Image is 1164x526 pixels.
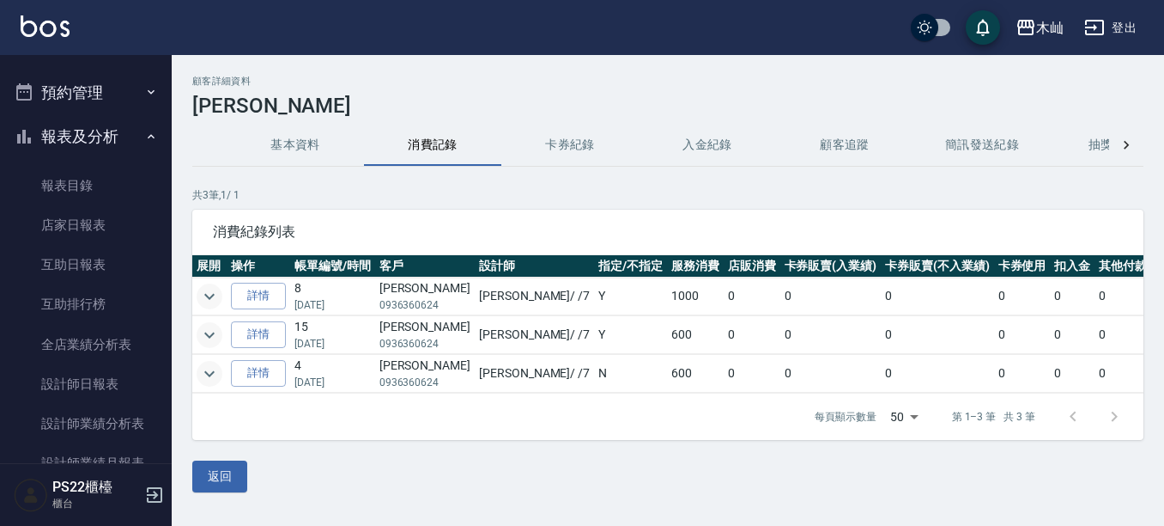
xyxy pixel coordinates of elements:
[213,223,1123,241] span: 消費紀錄列表
[913,125,1051,166] button: 簡訊發送紀錄
[724,255,780,278] th: 店販消費
[475,355,594,393] td: [PERSON_NAME] / /7
[192,94,1143,118] h3: [PERSON_NAME]
[994,255,1051,278] th: 卡券使用
[375,316,475,354] td: [PERSON_NAME]
[994,278,1051,315] td: 0
[639,125,776,166] button: 入金紀錄
[776,125,913,166] button: 顧客追蹤
[7,325,165,364] a: 全店業績分析表
[780,278,882,315] td: 0
[197,361,222,387] button: expand row
[994,355,1051,393] td: 0
[501,125,639,166] button: 卡券紀錄
[667,355,724,393] td: 600
[52,479,140,496] h5: PS22櫃檯
[475,278,594,315] td: [PERSON_NAME] / /7
[667,316,724,354] td: 600
[197,322,222,348] button: expand row
[7,245,165,284] a: 互助日報表
[364,125,501,166] button: 消費記錄
[594,255,667,278] th: 指定/不指定
[294,375,371,390] p: [DATE]
[7,443,165,483] a: 設計師業績月報表
[881,278,994,315] td: 0
[192,187,1143,203] p: 共 3 筆, 1 / 1
[192,76,1143,87] h2: 顧客詳細資料
[724,278,780,315] td: 0
[1009,10,1070,46] button: 木屾
[227,255,290,278] th: 操作
[7,404,165,443] a: 設計師業績分析表
[21,15,70,37] img: Logo
[952,409,1035,425] p: 第 1–3 筆 共 3 筆
[379,297,470,313] p: 0936360624
[994,316,1051,354] td: 0
[1077,12,1143,44] button: 登出
[594,278,667,315] td: Y
[290,355,375,393] td: 4
[52,496,140,511] p: 櫃台
[475,316,594,354] td: [PERSON_NAME] / /7
[290,255,375,278] th: 帳單編號/時間
[379,336,470,352] p: 0936360624
[780,255,882,278] th: 卡券販賣(入業績)
[379,375,470,390] p: 0936360624
[1050,255,1094,278] th: 扣入金
[667,278,724,315] td: 1000
[7,70,165,115] button: 預約管理
[881,355,994,393] td: 0
[883,394,925,440] div: 50
[14,478,48,512] img: Person
[7,364,165,404] a: 設計師日報表
[815,409,876,425] p: 每頁顯示數量
[594,316,667,354] td: Y
[7,284,165,324] a: 互助排行榜
[290,316,375,354] td: 15
[1036,17,1064,39] div: 木屾
[197,284,222,309] button: expand row
[1050,316,1094,354] td: 0
[231,321,286,348] a: 詳情
[881,316,994,354] td: 0
[7,166,165,205] a: 報表目錄
[1050,355,1094,393] td: 0
[780,355,882,393] td: 0
[294,336,371,352] p: [DATE]
[375,355,475,393] td: [PERSON_NAME]
[290,278,375,315] td: 8
[780,316,882,354] td: 0
[594,355,667,393] td: N
[375,255,475,278] th: 客戶
[881,255,994,278] th: 卡券販賣(不入業績)
[192,461,247,492] button: 返回
[724,355,780,393] td: 0
[375,278,475,315] td: [PERSON_NAME]
[966,10,1000,45] button: save
[7,114,165,159] button: 報表及分析
[294,297,371,313] p: [DATE]
[227,125,364,166] button: 基本資料
[231,283,286,309] a: 詳情
[231,360,286,387] a: 詳情
[7,205,165,245] a: 店家日報表
[475,255,594,278] th: 設計師
[192,255,227,278] th: 展開
[724,316,780,354] td: 0
[1050,278,1094,315] td: 0
[667,255,724,278] th: 服務消費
